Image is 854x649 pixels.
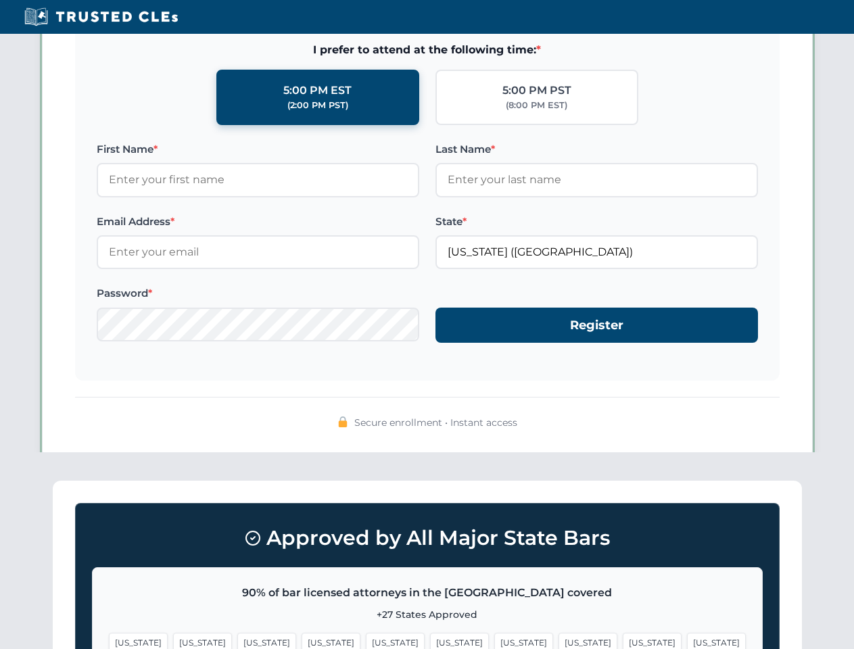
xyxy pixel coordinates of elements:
[97,285,419,302] label: Password
[97,214,419,230] label: Email Address
[109,607,746,622] p: +27 States Approved
[97,235,419,269] input: Enter your email
[20,7,182,27] img: Trusted CLEs
[435,214,758,230] label: State
[502,82,571,99] div: 5:00 PM PST
[283,82,352,99] div: 5:00 PM EST
[435,235,758,269] input: Missouri (MO)
[287,99,348,112] div: (2:00 PM PST)
[354,415,517,430] span: Secure enrollment • Instant access
[97,41,758,59] span: I prefer to attend at the following time:
[109,584,746,602] p: 90% of bar licensed attorneys in the [GEOGRAPHIC_DATA] covered
[435,141,758,158] label: Last Name
[506,99,567,112] div: (8:00 PM EST)
[337,416,348,427] img: 🔒
[435,308,758,343] button: Register
[92,520,763,556] h3: Approved by All Major State Bars
[97,163,419,197] input: Enter your first name
[97,141,419,158] label: First Name
[435,163,758,197] input: Enter your last name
